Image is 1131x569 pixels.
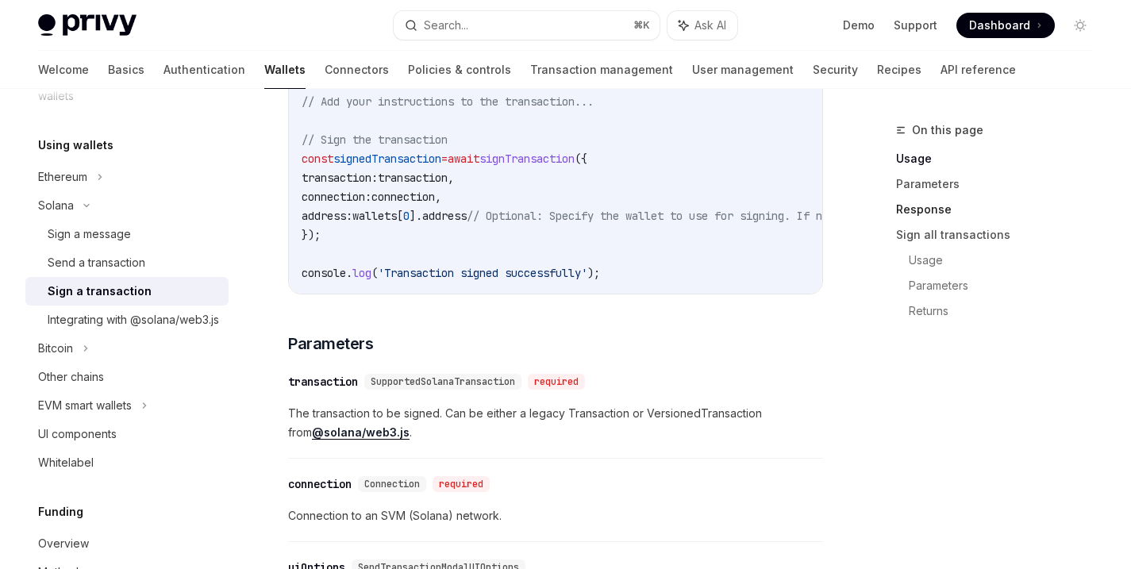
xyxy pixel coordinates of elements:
[479,152,575,166] span: signTransaction
[288,404,823,442] span: The transaction to be signed. Can be either a legacy Transaction or VersionedTransaction from .
[467,209,1095,223] span: // Optional: Specify the wallet to use for signing. If not provided, the first wallet will be used.
[441,152,448,166] span: =
[843,17,875,33] a: Demo
[530,51,673,89] a: Transaction management
[25,277,229,306] a: Sign a transaction
[38,367,104,386] div: Other chains
[941,51,1016,89] a: API reference
[346,266,352,280] span: .
[38,167,87,186] div: Ethereum
[894,17,937,33] a: Support
[435,190,441,204] span: ,
[410,209,422,223] span: ].
[25,420,229,448] a: UI components
[38,196,74,215] div: Solana
[25,306,229,334] a: Integrating with @solana/web3.js
[909,298,1106,324] a: Returns
[48,225,131,244] div: Sign a message
[25,248,229,277] a: Send a transaction
[813,51,858,89] a: Security
[288,476,352,492] div: connection
[302,171,378,185] span: transaction:
[333,152,441,166] span: signedTransaction
[394,11,659,40] button: Search...⌘K
[378,266,587,280] span: 'Transaction signed successfully'
[38,51,89,89] a: Welcome
[969,17,1030,33] span: Dashboard
[48,253,145,272] div: Send a transaction
[896,222,1106,248] a: Sign all transactions
[325,51,389,89] a: Connectors
[302,133,448,147] span: // Sign the transaction
[448,171,454,185] span: ,
[403,209,410,223] span: 0
[288,333,373,355] span: Parameters
[38,534,89,553] div: Overview
[896,197,1106,222] a: Response
[302,190,371,204] span: connection:
[352,209,397,223] span: wallets
[302,94,594,109] span: // Add your instructions to the transaction...
[371,190,435,204] span: connection
[424,16,468,35] div: Search...
[264,51,306,89] a: Wallets
[302,266,346,280] span: console
[896,146,1106,171] a: Usage
[378,171,448,185] span: transaction
[692,51,794,89] a: User management
[25,448,229,477] a: Whitelabel
[302,152,333,166] span: const
[364,478,420,490] span: Connection
[408,51,511,89] a: Policies & controls
[38,339,73,358] div: Bitcoin
[288,506,823,525] span: Connection to an SVM (Solana) network.
[25,220,229,248] a: Sign a message
[575,152,587,166] span: ({
[448,152,479,166] span: await
[587,266,600,280] span: );
[896,171,1106,197] a: Parameters
[909,248,1106,273] a: Usage
[38,14,137,37] img: light logo
[1068,13,1093,38] button: Toggle dark mode
[163,51,245,89] a: Authentication
[397,209,403,223] span: [
[302,228,321,242] span: });
[288,374,358,390] div: transaction
[433,476,490,492] div: required
[422,209,467,223] span: address
[38,453,94,472] div: Whitelabel
[38,425,117,444] div: UI components
[371,375,515,388] span: SupportedSolanaTransaction
[528,374,585,390] div: required
[48,310,219,329] div: Integrating with @solana/web3.js
[25,363,229,391] a: Other chains
[371,266,378,280] span: (
[38,396,132,415] div: EVM smart wallets
[956,13,1055,38] a: Dashboard
[909,273,1106,298] a: Parameters
[312,425,410,440] a: @solana/web3.js
[352,266,371,280] span: log
[38,502,83,521] h5: Funding
[38,136,113,155] h5: Using wallets
[302,209,352,223] span: address:
[667,11,737,40] button: Ask AI
[48,282,152,301] div: Sign a transaction
[633,19,650,32] span: ⌘ K
[912,121,983,140] span: On this page
[25,529,229,558] a: Overview
[877,51,921,89] a: Recipes
[108,51,144,89] a: Basics
[694,17,726,33] span: Ask AI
